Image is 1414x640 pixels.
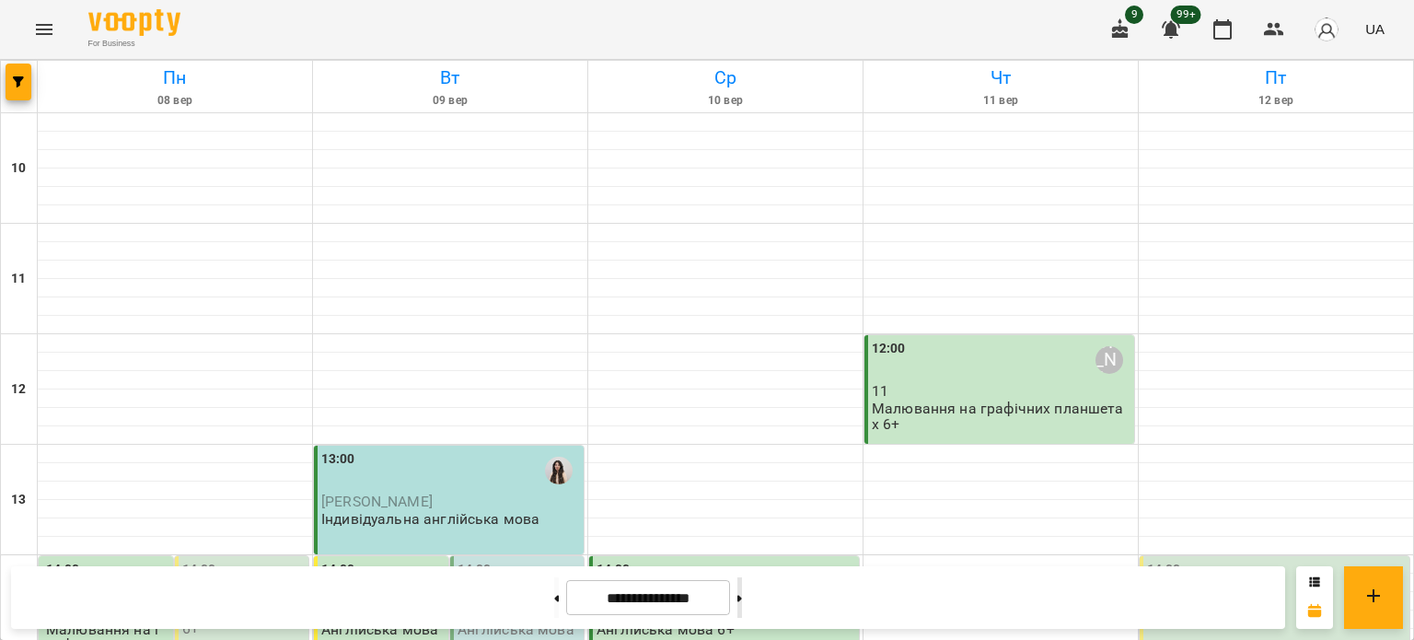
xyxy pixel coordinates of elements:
[872,339,906,359] label: 12:00
[11,269,26,289] h6: 11
[1314,17,1339,42] img: avatar_s.png
[1358,12,1392,46] button: UA
[872,401,1130,433] p: Малювання на графічних планшетах 6+
[1142,92,1410,110] h6: 12 вер
[41,92,309,110] h6: 08 вер
[1125,6,1143,24] span: 9
[22,7,66,52] button: Menu
[545,457,573,484] img: Мелікова Афруза
[866,64,1135,92] h6: Чт
[591,64,860,92] h6: Ср
[1365,19,1385,39] span: UA
[1142,64,1410,92] h6: Пт
[321,449,355,470] label: 13:00
[88,9,180,36] img: Voopty Logo
[11,158,26,179] h6: 10
[316,64,585,92] h6: Вт
[88,38,180,50] span: For Business
[1171,6,1201,24] span: 99+
[11,379,26,400] h6: 12
[316,92,585,110] h6: 09 вер
[321,511,539,527] p: Індивідуальна англійська мова
[591,92,860,110] h6: 10 вер
[41,64,309,92] h6: Пн
[321,493,433,510] span: [PERSON_NAME]
[872,383,1130,399] p: 11
[1095,346,1123,374] div: Гамалєй Григорій
[11,490,26,510] h6: 13
[866,92,1135,110] h6: 11 вер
